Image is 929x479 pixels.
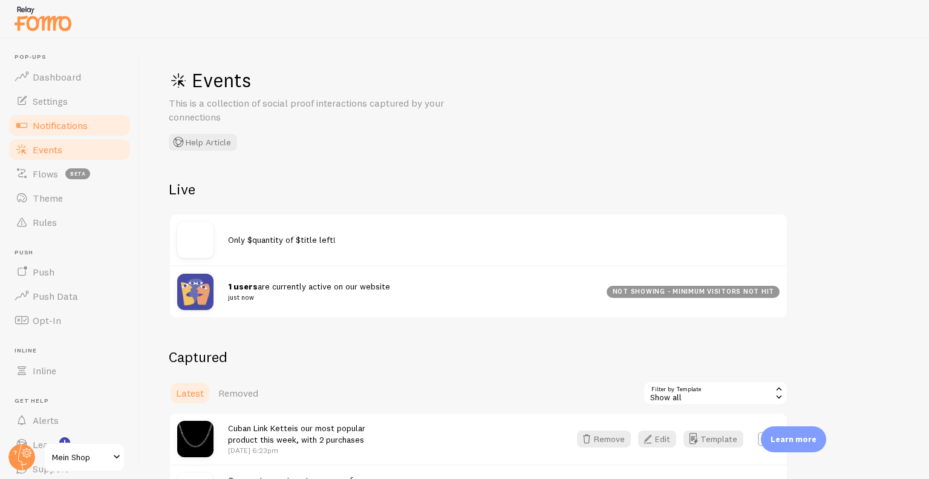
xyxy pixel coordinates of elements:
[15,397,132,405] span: Get Help
[761,426,826,452] div: Learn more
[7,284,132,308] a: Push Data
[7,137,132,162] a: Events
[638,431,676,448] button: Edit
[33,119,88,131] span: Notifications
[52,450,109,464] span: Mein Shop
[7,210,132,234] a: Rules
[577,431,631,448] button: Remove
[7,89,132,113] a: Settings
[7,408,132,432] a: Alerts
[65,168,90,179] span: beta
[228,423,365,445] span: is our most popular product this week, with 2 purchases
[7,260,132,284] a: Push
[15,53,132,61] span: Pop-ups
[33,414,59,426] span: Alerts
[33,438,57,451] span: Learn
[33,192,63,204] span: Theme
[13,3,73,34] img: fomo-relay-logo-orange.svg
[228,234,336,245] span: Only $quantity of $title left!
[169,381,211,405] a: Latest
[33,314,61,326] span: Opt-In
[228,281,258,292] strong: 1 users
[44,443,125,472] a: Mein Shop
[169,68,532,93] h1: Events
[218,387,258,399] span: Removed
[211,381,266,405] a: Removed
[33,168,58,180] span: Flows
[7,308,132,332] a: Opt-In
[638,431,683,448] a: Edit
[228,423,292,434] a: Cuban Link Kette
[7,65,132,89] a: Dashboard
[228,281,592,303] span: are currently active on our website
[169,134,237,151] button: Help Article
[228,292,592,303] small: just now
[7,432,132,457] a: Learn
[33,216,57,228] span: Rules
[33,95,68,107] span: Settings
[177,421,214,457] img: CubanLinkChainS04.webp
[15,249,132,257] span: Push
[643,381,788,405] div: Show all
[33,71,81,83] span: Dashboard
[169,348,788,366] h2: Captured
[33,266,54,278] span: Push
[7,113,132,137] a: Notifications
[7,162,132,186] a: Flows beta
[177,222,214,258] img: no_image.svg
[228,445,365,455] p: [DATE] 6:23pm
[607,286,780,298] div: not showing - minimum visitors not hit
[7,358,132,383] a: Inline
[59,437,70,448] svg: <p>Watch New Feature Tutorials!</p>
[176,387,204,399] span: Latest
[771,434,817,445] p: Learn more
[169,180,788,199] h2: Live
[33,290,78,302] span: Push Data
[7,186,132,210] a: Theme
[33,144,62,156] span: Events
[33,365,56,377] span: Inline
[177,274,214,310] img: pageviews.png
[169,96,459,124] p: This is a collection of social proof interactions captured by your connections
[15,347,132,355] span: Inline
[683,431,743,448] button: Template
